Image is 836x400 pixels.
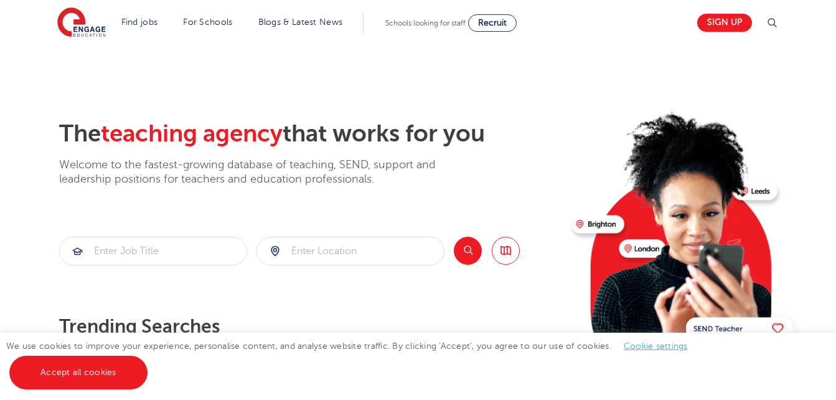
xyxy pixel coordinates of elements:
p: Trending searches [59,315,561,338]
span: Schools looking for staff [385,19,466,27]
span: Recruit [478,18,507,27]
input: Submit [257,237,444,265]
a: Find jobs [121,17,158,27]
p: Welcome to the fastest-growing database of teaching, SEND, support and leadership positions for t... [59,158,470,187]
h2: The that works for you [59,120,561,148]
input: Submit [60,237,247,265]
a: Recruit [468,14,517,32]
span: teaching agency [101,120,283,147]
a: Accept all cookies [9,356,148,389]
a: For Schools [183,17,232,27]
button: Search [454,237,482,265]
a: Sign up [697,14,752,32]
span: We use cookies to improve your experience, personalise content, and analyse website traffic. By c... [6,341,700,377]
div: Submit [256,237,444,265]
div: Submit [59,237,247,265]
a: Cookie settings [624,341,688,351]
a: Blogs & Latest News [258,17,343,27]
img: Engage Education [57,7,106,39]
